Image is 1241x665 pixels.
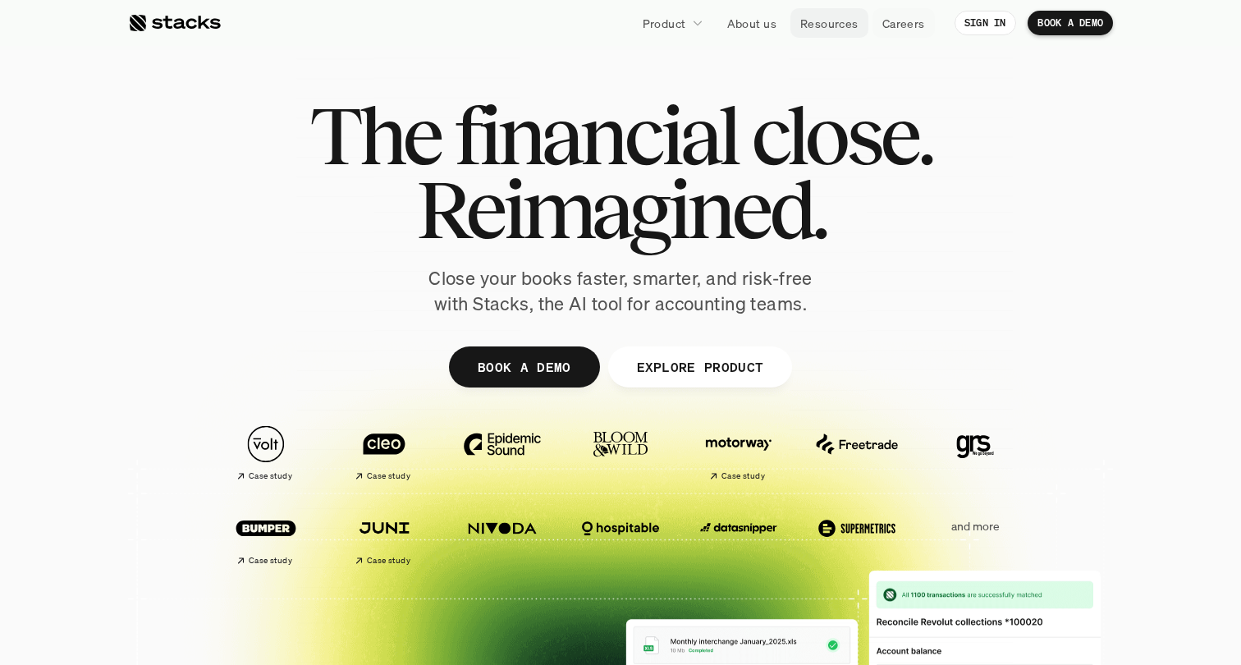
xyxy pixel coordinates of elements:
[924,520,1026,534] p: and more
[309,99,440,172] span: The
[872,8,935,38] a: Careers
[727,15,776,32] p: About us
[194,380,266,392] a: Privacy Policy
[800,15,859,32] p: Resources
[249,556,292,566] h2: Case study
[454,99,737,172] span: financial
[416,172,826,246] span: Reimagined.
[333,417,435,488] a: Case study
[367,556,410,566] h2: Case study
[333,501,435,572] a: Case study
[636,355,763,378] p: EXPLORE PRODUCT
[607,346,792,388] a: EXPLORE PRODUCT
[478,355,571,378] p: BOOK A DEMO
[955,11,1016,35] a: SIGN IN
[790,8,868,38] a: Resources
[367,471,410,481] h2: Case study
[215,417,317,488] a: Case study
[215,501,317,572] a: Case study
[643,15,686,32] p: Product
[449,346,600,388] a: BOOK A DEMO
[415,266,826,317] p: Close your books faster, smarter, and risk-free with Stacks, the AI tool for accounting teams.
[882,15,925,32] p: Careers
[721,471,765,481] h2: Case study
[964,17,1006,29] p: SIGN IN
[249,471,292,481] h2: Case study
[1037,17,1103,29] p: BOOK A DEMO
[688,417,790,488] a: Case study
[751,99,932,172] span: close.
[717,8,786,38] a: About us
[1028,11,1113,35] a: BOOK A DEMO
